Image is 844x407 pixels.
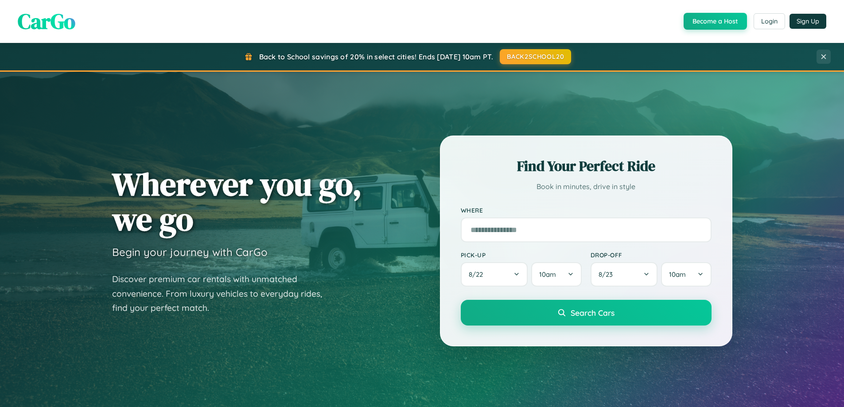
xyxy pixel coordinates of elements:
span: Search Cars [571,308,615,318]
button: 10am [531,262,581,287]
h2: Find Your Perfect Ride [461,156,712,176]
span: 10am [539,270,556,279]
button: 8/23 [591,262,658,287]
span: CarGo [18,7,75,36]
button: 10am [661,262,711,287]
button: BACK2SCHOOL20 [500,49,571,64]
span: 8 / 22 [469,270,487,279]
button: Sign Up [790,14,826,29]
button: Login [754,13,785,29]
span: 8 / 23 [599,270,617,279]
span: Back to School savings of 20% in select cities! Ends [DATE] 10am PT. [259,52,493,61]
h1: Wherever you go, we go [112,167,362,236]
button: Become a Host [684,13,747,30]
label: Drop-off [591,251,712,259]
label: Where [461,206,712,214]
button: Search Cars [461,300,712,326]
span: 10am [669,270,686,279]
button: 8/22 [461,262,528,287]
h3: Begin your journey with CarGo [112,245,268,259]
p: Discover premium car rentals with unmatched convenience. From luxury vehicles to everyday rides, ... [112,272,334,315]
p: Book in minutes, drive in style [461,180,712,193]
label: Pick-up [461,251,582,259]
